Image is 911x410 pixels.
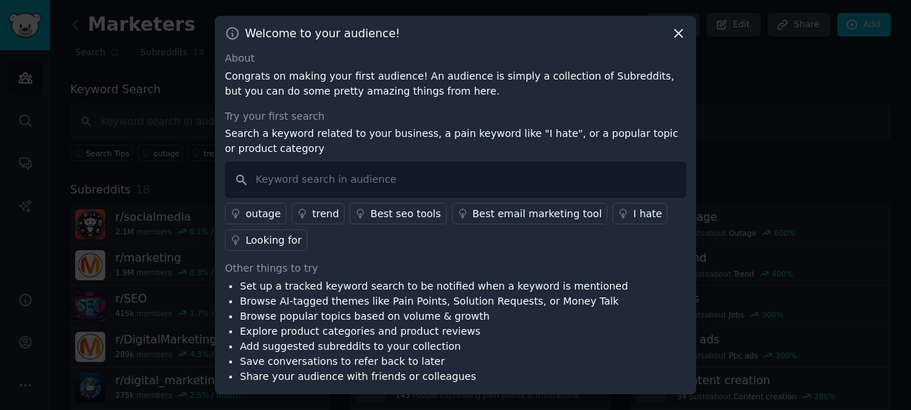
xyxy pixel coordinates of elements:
li: Add suggested subreddits to your collection [240,339,628,354]
li: Set up a tracked keyword search to be notified when a keyword is mentioned [240,279,628,294]
a: Best email marketing tool [452,203,608,224]
div: Looking for [246,233,302,248]
a: trend [291,203,344,224]
a: Best seo tools [350,203,446,224]
div: Other things to try [225,261,686,276]
div: About [225,51,686,66]
li: Browse popular topics based on volume & growth [240,309,628,324]
div: I hate [633,206,662,221]
div: trend [312,206,339,221]
div: outage [246,206,281,221]
div: Best email marketing tool [473,206,602,221]
p: Congrats on making your first audience! An audience is simply a collection of Subreddits, but you... [225,69,686,99]
div: Try your first search [225,109,686,124]
div: Best seo tools [370,206,440,221]
li: Browse AI-tagged themes like Pain Points, Solution Requests, or Money Talk [240,294,628,309]
a: I hate [612,203,667,224]
li: Save conversations to refer back to later [240,354,628,369]
h3: Welcome to your audience! [245,26,400,41]
li: Explore product categories and product reviews [240,324,628,339]
p: Search a keyword related to your business, a pain keyword like "I hate", or a popular topic or pr... [225,126,686,156]
li: Share your audience with friends or colleagues [240,369,628,384]
a: outage [225,203,286,224]
a: Looking for [225,229,307,251]
input: Keyword search in audience [225,161,686,198]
